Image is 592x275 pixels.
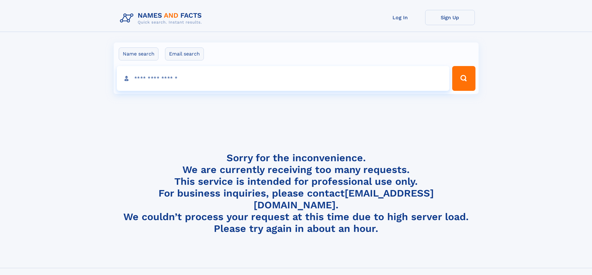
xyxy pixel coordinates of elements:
[452,66,475,91] button: Search Button
[165,47,204,60] label: Email search
[117,66,450,91] input: search input
[375,10,425,25] a: Log In
[425,10,475,25] a: Sign Up
[254,187,434,211] a: [EMAIL_ADDRESS][DOMAIN_NAME]
[117,152,475,235] h4: Sorry for the inconvenience. We are currently receiving too many requests. This service is intend...
[117,10,207,27] img: Logo Names and Facts
[119,47,158,60] label: Name search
